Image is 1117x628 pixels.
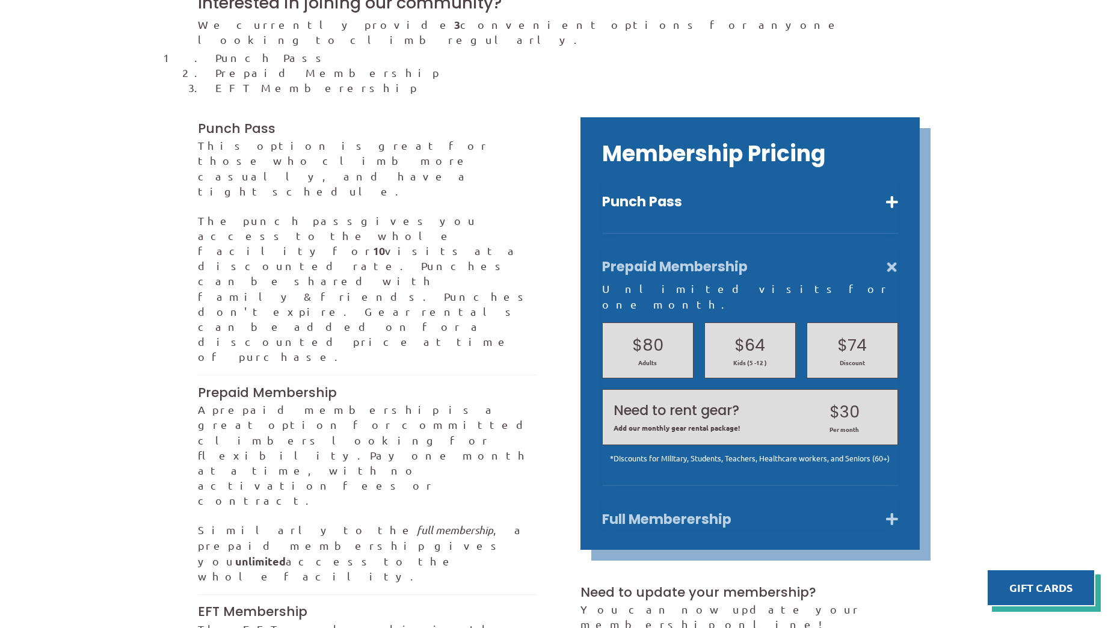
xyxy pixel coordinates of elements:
[235,554,286,568] strong: unlimited
[198,402,537,508] p: Pay one month at a time, with no activation fees or contract.
[198,213,537,365] p: The punch pass
[602,139,898,169] h2: Membership Pricing
[818,359,887,367] span: Discount
[716,359,784,367] span: Kids (5 -12 )
[614,359,682,367] span: Adults
[198,214,532,363] span: gives you access to the whole facility for visits at a discounted rate. Punches can be shared wit...
[580,583,920,602] h3: Need to update your membership?
[198,384,537,402] h3: Prepaid Membership
[716,334,784,357] h2: $64
[198,120,537,138] h3: Punch Pass
[602,281,898,311] div: Unlimited visits for one month.
[614,401,792,420] h2: Need to rent gear?
[373,244,385,257] strong: 10
[614,334,682,357] h2: $80
[198,17,920,47] p: We currently provide convenient options for anyone looking to climb regularly.
[417,523,493,537] em: full membership
[802,425,886,434] span: Per month
[215,65,919,80] li: Prepaid Membership
[198,522,537,583] p: Similarly to the , a prepaid membership gives you access to the whole facility.
[198,138,537,199] p: This option is great for those who climb more casually, and have a tight schedule.
[602,453,898,464] div: *Discounts for Military, Students, Teachers, Healthcare workers, and Seniors (60+)
[614,423,792,433] span: Add our monthly gear rental package!
[802,401,886,423] h2: $30
[198,603,537,621] h3: EFT Membership
[818,334,887,357] h2: $74
[454,17,460,31] strong: 3
[215,50,919,65] li: Punch Pass
[215,80,919,95] li: EFT Memberership
[198,403,535,461] span: A prepaid membership is a great option for committed climbers looking for flexibility.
